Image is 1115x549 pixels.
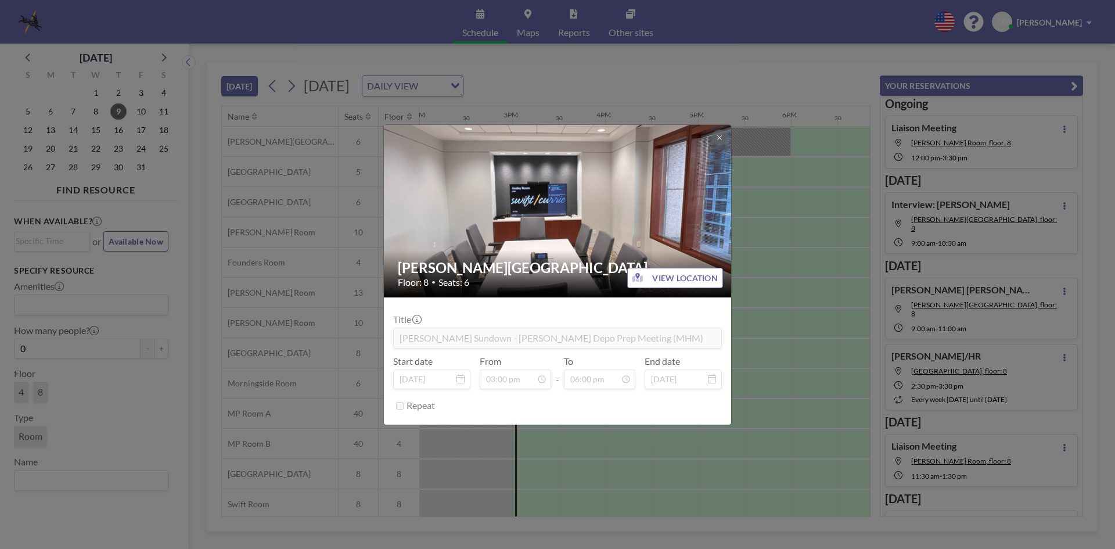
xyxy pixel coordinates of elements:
button: VIEW LOCATION [627,268,723,288]
label: Title [393,314,420,325]
label: End date [645,356,680,367]
label: Start date [393,356,433,367]
label: To [564,356,573,367]
span: • [431,278,436,286]
img: 537.png [384,80,732,342]
input: (No title) [394,328,721,348]
h2: [PERSON_NAME][GEOGRAPHIC_DATA] [398,259,718,277]
span: Seats: 6 [438,277,469,288]
label: Repeat [407,400,435,411]
span: - [556,360,559,385]
span: Floor: 8 [398,277,429,288]
label: From [480,356,501,367]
